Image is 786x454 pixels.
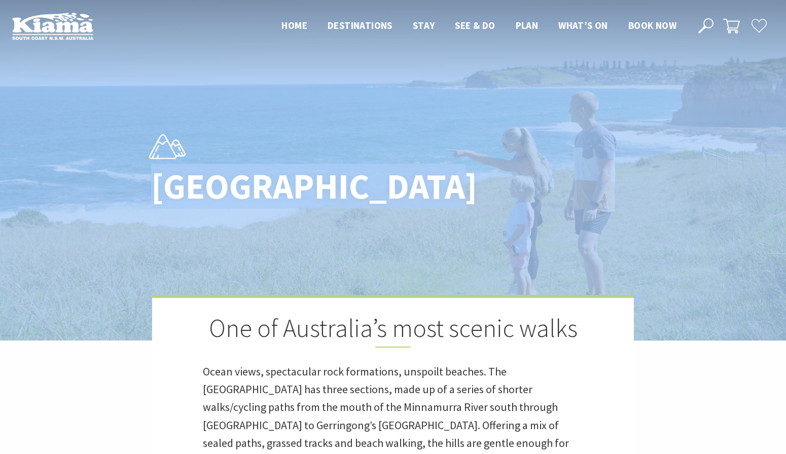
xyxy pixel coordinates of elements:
[558,19,608,31] span: What’s On
[12,12,93,40] img: Kiama Logo
[516,19,539,31] span: Plan
[271,18,687,34] nav: Main Menu
[413,19,435,31] span: Stay
[328,19,392,31] span: Destinations
[281,19,307,31] span: Home
[455,19,495,31] span: See & Do
[203,313,583,348] h2: One of Australia’s most scenic walks
[151,167,438,206] h1: [GEOGRAPHIC_DATA]
[628,19,676,31] span: Book now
